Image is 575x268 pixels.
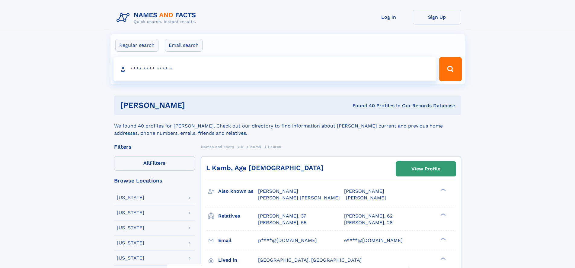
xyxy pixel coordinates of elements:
[114,156,195,171] label: Filters
[165,39,203,52] label: Email search
[258,213,306,219] a: [PERSON_NAME], 37
[346,195,386,201] span: [PERSON_NAME]
[218,211,258,221] h3: Relatives
[114,10,201,26] img: Logo Names and Facts
[250,145,261,149] span: Kamb
[143,160,150,166] span: All
[114,115,461,137] div: We found 40 profiles for [PERSON_NAME]. Check out our directory to find information about [PERSON...
[344,188,384,194] span: [PERSON_NAME]
[114,144,195,150] div: Filters
[258,257,362,263] span: [GEOGRAPHIC_DATA], [GEOGRAPHIC_DATA]
[115,39,158,52] label: Regular search
[269,102,455,109] div: Found 40 Profiles In Our Records Database
[439,257,446,260] div: ❯
[268,145,281,149] span: Lauren
[113,57,437,81] input: search input
[117,210,144,215] div: [US_STATE]
[439,57,462,81] button: Search Button
[258,219,306,226] a: [PERSON_NAME], 55
[241,143,244,150] a: K
[218,235,258,246] h3: Email
[439,237,446,241] div: ❯
[258,195,340,201] span: [PERSON_NAME] [PERSON_NAME]
[344,213,393,219] a: [PERSON_NAME], 62
[117,256,144,260] div: [US_STATE]
[201,143,234,150] a: Names and Facts
[117,241,144,245] div: [US_STATE]
[439,188,446,192] div: ❯
[413,10,461,24] a: Sign Up
[120,102,269,109] h1: [PERSON_NAME]
[218,186,258,196] h3: Also known as
[218,255,258,265] h3: Lived in
[365,10,413,24] a: Log In
[411,162,440,176] div: View Profile
[117,225,144,230] div: [US_STATE]
[439,212,446,216] div: ❯
[114,178,195,183] div: Browse Locations
[344,219,393,226] a: [PERSON_NAME], 28
[241,145,244,149] span: K
[258,188,298,194] span: [PERSON_NAME]
[396,162,456,176] a: View Profile
[117,195,144,200] div: [US_STATE]
[250,143,261,150] a: Kamb
[206,164,323,172] a: L Kamb, Age [DEMOGRAPHIC_DATA]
